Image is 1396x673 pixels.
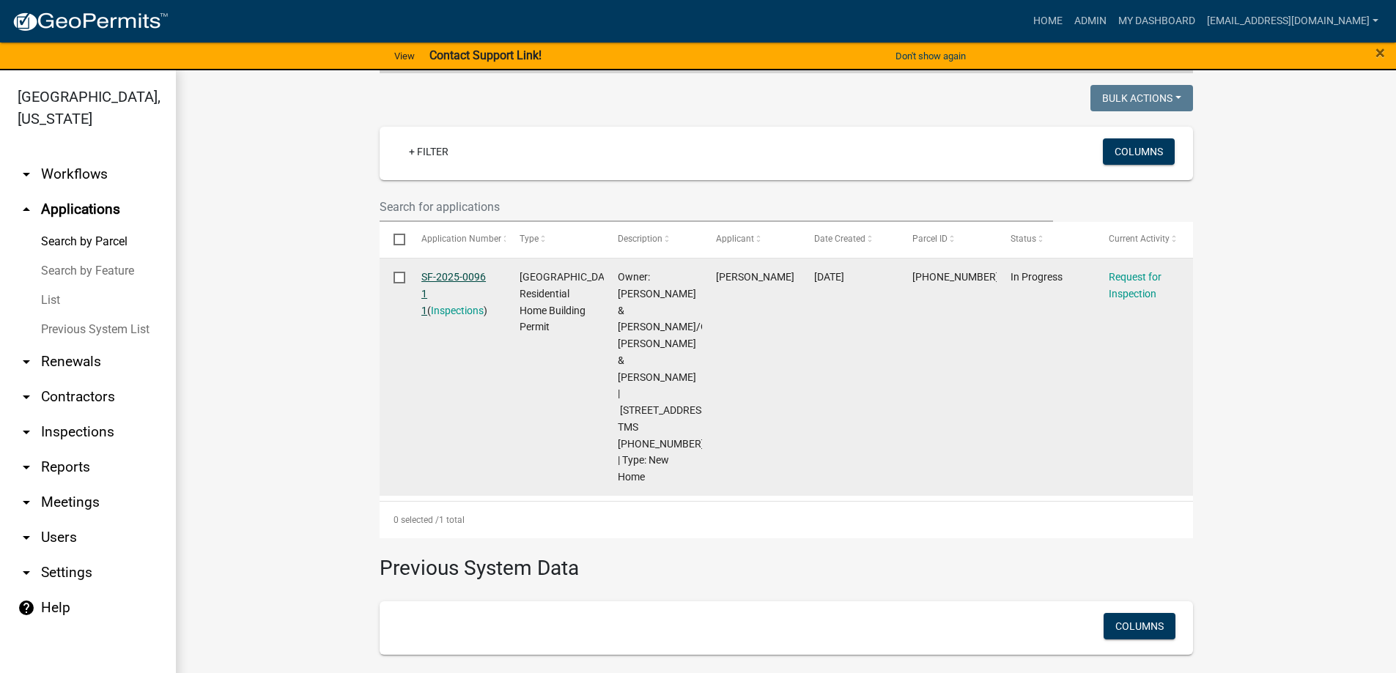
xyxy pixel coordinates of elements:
[1109,271,1162,300] a: Request for Inspection
[18,201,35,218] i: arrow_drop_up
[18,423,35,441] i: arrow_drop_down
[18,353,35,371] i: arrow_drop_down
[18,388,35,406] i: arrow_drop_down
[1095,222,1193,257] datatable-header-cell: Current Activity
[380,222,407,257] datatable-header-cell: Select
[394,515,439,525] span: 0 selected /
[1375,42,1385,63] span: ×
[380,538,1193,584] h3: Previous System Data
[421,234,501,244] span: Application Number
[18,494,35,511] i: arrow_drop_down
[380,502,1193,538] div: 1 total
[1104,613,1175,639] button: Columns
[1068,7,1112,35] a: Admin
[18,166,35,183] i: arrow_drop_down
[1109,234,1170,244] span: Current Activity
[890,44,972,68] button: Don't show again
[702,222,800,257] datatable-header-cell: Applicant
[18,599,35,617] i: help
[397,138,460,165] a: + Filter
[421,271,486,316] a: SF-2025-0096 1 1
[814,271,844,283] span: 08/29/2025
[997,222,1095,257] datatable-header-cell: Status
[898,222,997,257] datatable-header-cell: Parcel ID
[814,234,865,244] span: Date Created
[912,234,948,244] span: Parcel ID
[1011,234,1036,244] span: Status
[407,222,506,257] datatable-header-cell: Application Number
[1375,44,1385,62] button: Close
[380,192,1054,222] input: Search for applications
[18,458,35,476] i: arrow_drop_down
[716,234,754,244] span: Applicant
[1027,7,1068,35] a: Home
[1011,271,1063,283] span: In Progress
[429,48,542,62] strong: Contact Support Link!
[604,222,702,257] datatable-header-cell: Description
[421,269,492,319] div: ( )
[431,305,484,316] a: Inspections
[18,529,35,546] i: arrow_drop_down
[1112,7,1201,35] a: My Dashboard
[1103,138,1175,165] button: Columns
[506,222,604,257] datatable-header-cell: Type
[1201,7,1384,35] a: [EMAIL_ADDRESS][DOMAIN_NAME]
[520,234,539,244] span: Type
[716,271,794,283] span: Steve Cribbs
[1090,85,1193,111] button: Bulk Actions
[800,222,898,257] datatable-header-cell: Date Created
[912,271,999,283] span: 042-00-00-108
[520,271,618,332] span: Abbeville County Residential Home Building Permit
[388,44,421,68] a: View
[618,271,714,483] span: Owner: ADAMSON STEVEN C & ELIZABETH C/O CLAVELL EDWARD & SANDRA | 76 HIGHLAND DR | TMS 042-00-00-...
[18,564,35,581] i: arrow_drop_down
[618,234,662,244] span: Description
